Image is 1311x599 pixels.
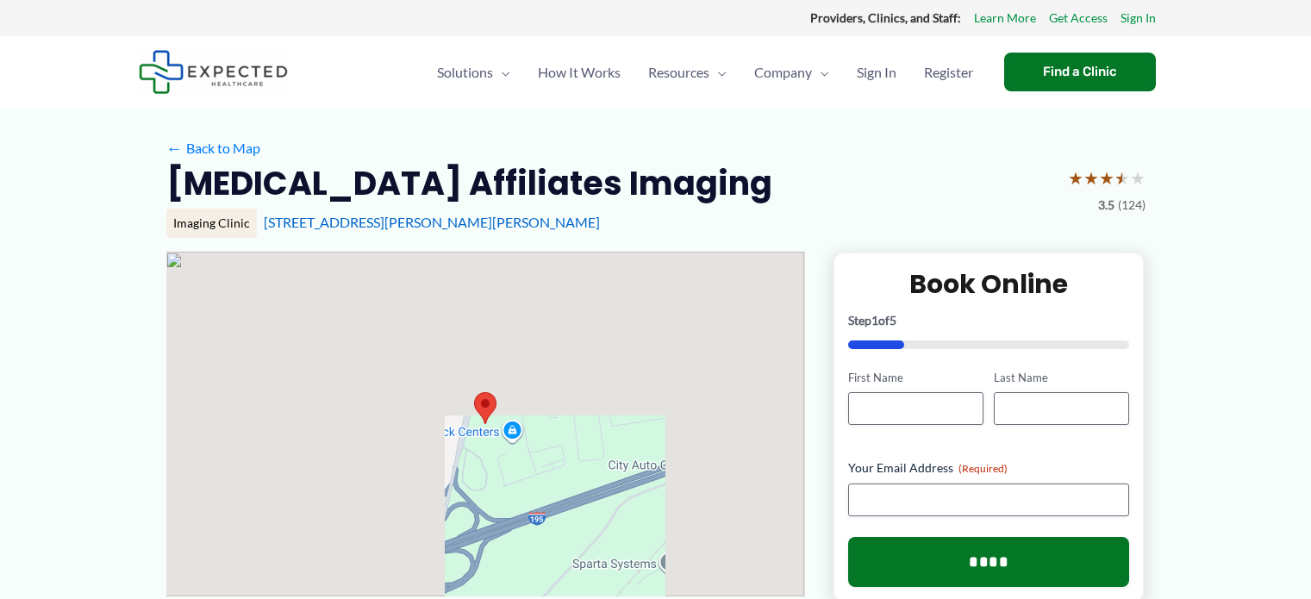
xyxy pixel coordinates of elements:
[810,10,961,25] strong: Providers, Clinics, and Staff:
[974,7,1036,29] a: Learn More
[910,42,987,103] a: Register
[166,162,772,204] h2: [MEDICAL_DATA] Affiliates Imaging
[1121,7,1156,29] a: Sign In
[634,42,740,103] a: ResourcesMenu Toggle
[1083,162,1099,194] span: ★
[166,140,183,156] span: ←
[1098,194,1114,216] span: 3.5
[848,267,1130,301] h2: Book Online
[1049,7,1108,29] a: Get Access
[754,42,812,103] span: Company
[1114,162,1130,194] span: ★
[264,214,600,230] a: [STREET_ADDRESS][PERSON_NAME][PERSON_NAME]
[423,42,987,103] nav: Primary Site Navigation
[740,42,843,103] a: CompanyMenu Toggle
[848,315,1130,327] p: Step of
[958,462,1008,475] span: (Required)
[166,209,257,238] div: Imaging Clinic
[1099,162,1114,194] span: ★
[1004,53,1156,91] a: Find a Clinic
[848,370,983,386] label: First Name
[890,313,896,328] span: 5
[848,459,1130,477] label: Your Email Address
[524,42,634,103] a: How It Works
[648,42,709,103] span: Resources
[493,42,510,103] span: Menu Toggle
[871,313,878,328] span: 1
[812,42,829,103] span: Menu Toggle
[994,370,1129,386] label: Last Name
[1068,162,1083,194] span: ★
[139,50,288,94] img: Expected Healthcare Logo - side, dark font, small
[538,42,621,103] span: How It Works
[437,42,493,103] span: Solutions
[857,42,896,103] span: Sign In
[1130,162,1146,194] span: ★
[1118,194,1146,216] span: (124)
[843,42,910,103] a: Sign In
[709,42,727,103] span: Menu Toggle
[166,135,260,161] a: ←Back to Map
[423,42,524,103] a: SolutionsMenu Toggle
[924,42,973,103] span: Register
